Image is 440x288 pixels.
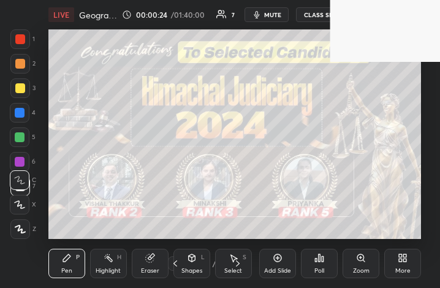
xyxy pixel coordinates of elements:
[232,12,235,18] div: 7
[224,268,242,274] div: Select
[10,127,36,147] div: 5
[314,268,324,274] div: Poll
[10,54,36,74] div: 2
[141,268,159,274] div: Eraser
[10,29,35,49] div: 1
[79,9,118,21] h4: Geography ( Lecture - 5 )
[353,268,370,274] div: Zoom
[264,10,281,19] span: mute
[264,268,291,274] div: Add Slide
[96,268,121,274] div: Highlight
[61,268,72,274] div: Pen
[395,268,411,274] div: More
[76,254,80,260] div: P
[117,254,121,260] div: H
[245,7,289,22] button: mute
[48,7,74,22] div: LIVE
[201,254,205,260] div: L
[243,254,246,260] div: S
[10,103,36,123] div: 4
[10,170,36,190] div: C
[10,219,36,239] div: Z
[10,152,36,172] div: 6
[181,268,202,274] div: Shapes
[10,78,36,98] div: 3
[10,195,36,214] div: X
[212,260,216,267] div: /
[296,7,363,22] button: CLASS SETTINGS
